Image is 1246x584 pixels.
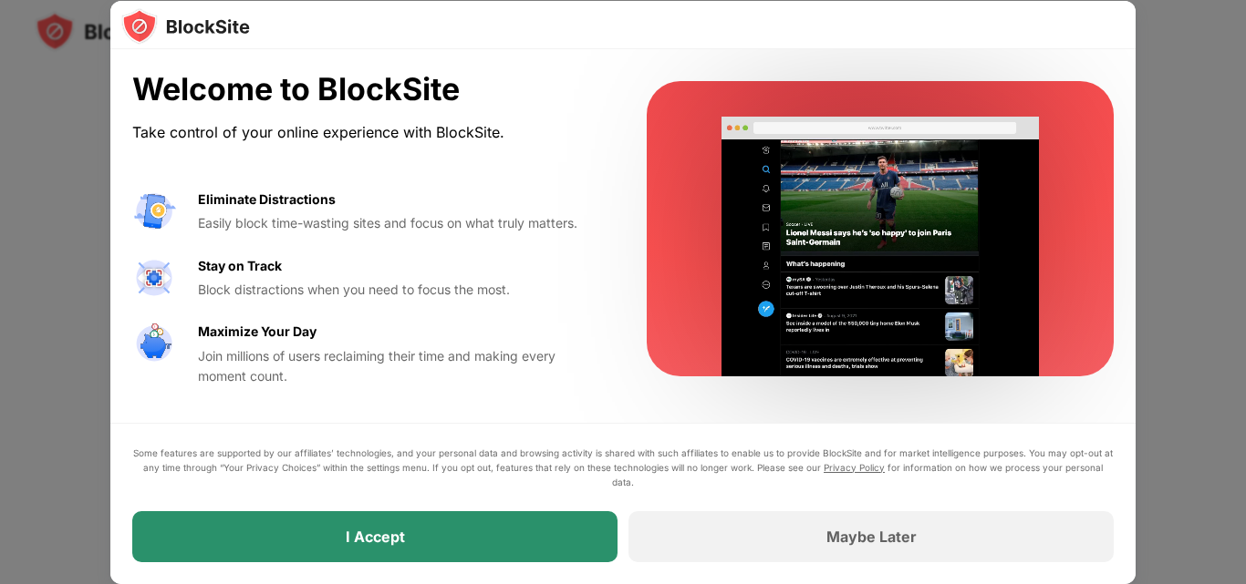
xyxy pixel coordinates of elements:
[132,256,176,300] img: value-focus.svg
[198,322,317,342] div: Maximize Your Day
[346,528,405,546] div: I Accept
[198,190,336,210] div: Eliminate Distractions
[132,322,176,365] img: value-safe-time.svg
[826,528,917,546] div: Maybe Later
[132,119,603,146] div: Take control of your online experience with BlockSite.
[198,346,603,387] div: Join millions of users reclaiming their time and making every moment count.
[121,8,250,45] img: logo-blocksite.svg
[132,446,1114,489] div: Some features are supported by our affiliates’ technologies, and your personal data and browsing ...
[132,71,603,108] div: Welcome to BlockSite
[132,190,176,233] img: value-avoid-distractions.svg
[824,462,885,473] a: Privacy Policy
[198,280,603,300] div: Block distractions when you need to focus the most.
[198,213,603,233] div: Easily block time-wasting sites and focus on what truly matters.
[198,256,282,276] div: Stay on Track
